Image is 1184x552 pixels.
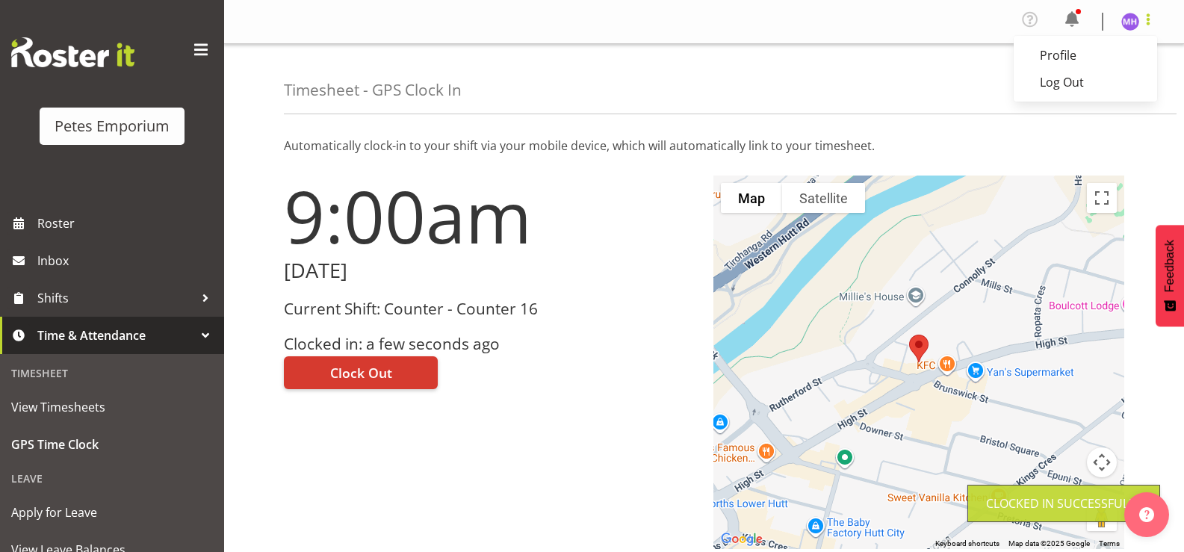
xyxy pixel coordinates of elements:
img: mackenzie-halford4471.jpg [1121,13,1139,31]
button: Show satellite imagery [782,183,865,213]
span: Apply for Leave [11,501,213,524]
div: Timesheet [4,358,220,388]
span: Clock Out [330,363,392,382]
span: Feedback [1163,240,1177,292]
div: Leave [4,463,220,494]
button: Show street map [721,183,782,213]
a: Open this area in Google Maps (opens a new window) [717,530,766,549]
h3: Current Shift: Counter - Counter 16 [284,300,695,317]
button: Keyboard shortcuts [935,539,999,549]
span: Shifts [37,287,194,309]
button: Feedback - Show survey [1156,225,1184,326]
span: Roster [37,212,217,235]
a: Apply for Leave [4,494,220,531]
button: Clock Out [284,356,438,389]
a: Profile [1014,42,1157,69]
span: Time & Attendance [37,324,194,347]
a: Log Out [1014,69,1157,96]
h3: Clocked in: a few seconds ago [284,335,695,353]
p: Automatically clock-in to your shift via your mobile device, which will automatically link to you... [284,137,1124,155]
div: Clocked in Successfully [986,494,1141,512]
span: Inbox [37,249,217,272]
img: Rosterit website logo [11,37,134,67]
a: GPS Time Clock [4,426,220,463]
span: View Timesheets [11,396,213,418]
img: help-xxl-2.png [1139,507,1154,522]
button: Toggle fullscreen view [1087,183,1117,213]
h1: 9:00am [284,176,695,256]
button: Map camera controls [1087,447,1117,477]
img: Google [717,530,766,549]
a: View Timesheets [4,388,220,426]
h4: Timesheet - GPS Clock In [284,81,462,99]
a: Terms (opens in new tab) [1099,539,1120,548]
span: GPS Time Clock [11,433,213,456]
div: Petes Emporium [55,115,170,137]
h2: [DATE] [284,259,695,282]
span: Map data ©2025 Google [1008,539,1090,548]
